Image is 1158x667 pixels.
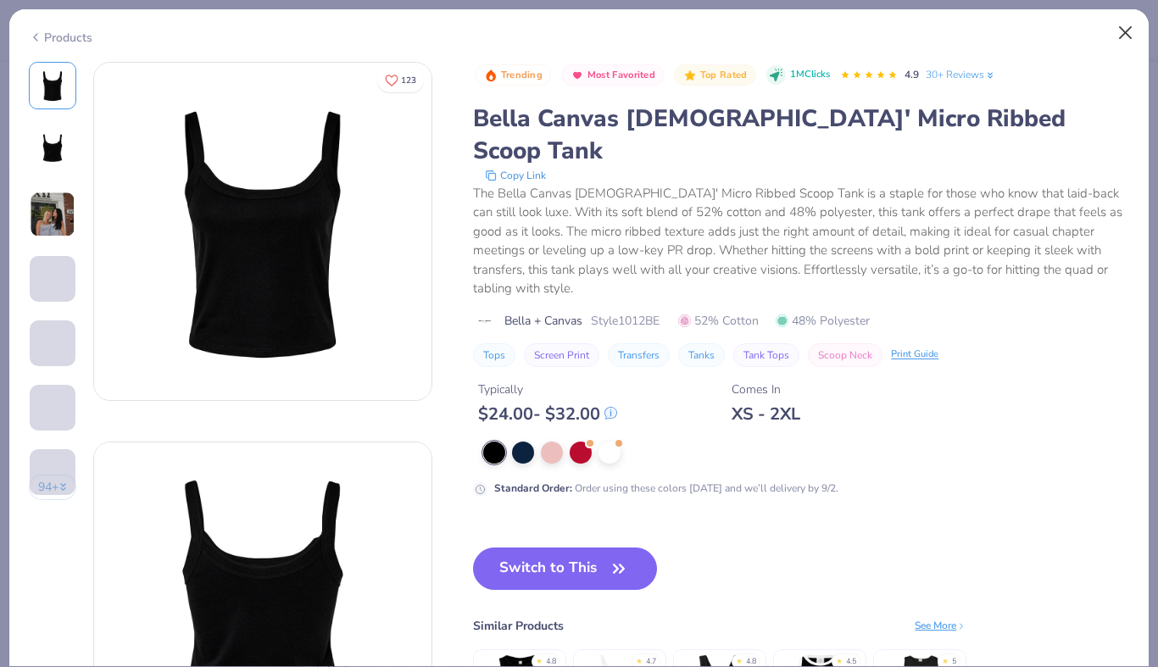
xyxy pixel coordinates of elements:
img: Front [94,63,431,400]
button: Tanks [678,343,725,367]
div: Order using these colors [DATE] and we’ll delivery by 9/2. [494,481,838,496]
div: ★ [536,656,543,663]
button: Close [1110,17,1142,49]
div: Products [29,29,92,47]
span: Most Favorited [587,70,655,80]
img: Most Favorited sort [571,69,584,82]
div: Bella Canvas [DEMOGRAPHIC_DATA]' Micro Ribbed Scoop Tank [473,103,1129,167]
img: User generated content [30,302,32,347]
button: 94+ [29,475,77,500]
button: Badge Button [475,64,551,86]
span: Style 1012BE [591,312,660,330]
img: Top Rated sort [683,69,697,82]
img: User generated content [30,495,32,541]
div: XS - 2XL [732,403,800,425]
div: ★ [636,656,643,663]
img: User generated content [30,192,75,237]
div: Typically [478,381,617,398]
img: User generated content [30,431,32,476]
button: Transfers [608,343,670,367]
span: 4.9 [905,68,919,81]
a: 30+ Reviews [926,67,996,82]
button: Like [377,68,424,92]
img: Back [32,130,73,170]
img: User generated content [30,366,32,412]
div: Similar Products [473,617,564,635]
span: Bella + Canvas [504,312,582,330]
div: $ 24.00 - $ 32.00 [478,403,617,425]
img: Trending sort [484,69,498,82]
span: 123 [401,76,416,85]
div: ★ [836,656,843,663]
div: See More [915,618,966,633]
button: Scoop Neck [808,343,882,367]
button: Badge Button [561,64,664,86]
span: 1M Clicks [790,68,830,82]
button: Switch to This [473,547,657,590]
strong: Standard Order : [494,481,572,495]
img: Front [32,65,73,106]
span: 48% Polyester [776,312,870,330]
button: Screen Print [524,343,599,367]
button: copy to clipboard [480,167,551,184]
button: Tank Tops [733,343,799,367]
img: brand logo [473,314,496,328]
div: Print Guide [891,347,938,362]
div: 4.9 Stars [840,62,898,89]
span: Trending [501,70,543,80]
span: 52% Cotton [678,312,759,330]
div: Comes In [732,381,800,398]
div: ★ [942,656,949,663]
span: Top Rated [700,70,748,80]
div: ★ [736,656,743,663]
div: The Bella Canvas [DEMOGRAPHIC_DATA]' Micro Ribbed Scoop Tank is a staple for those who know that ... [473,184,1129,298]
button: Badge Button [674,64,755,86]
button: Tops [473,343,515,367]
